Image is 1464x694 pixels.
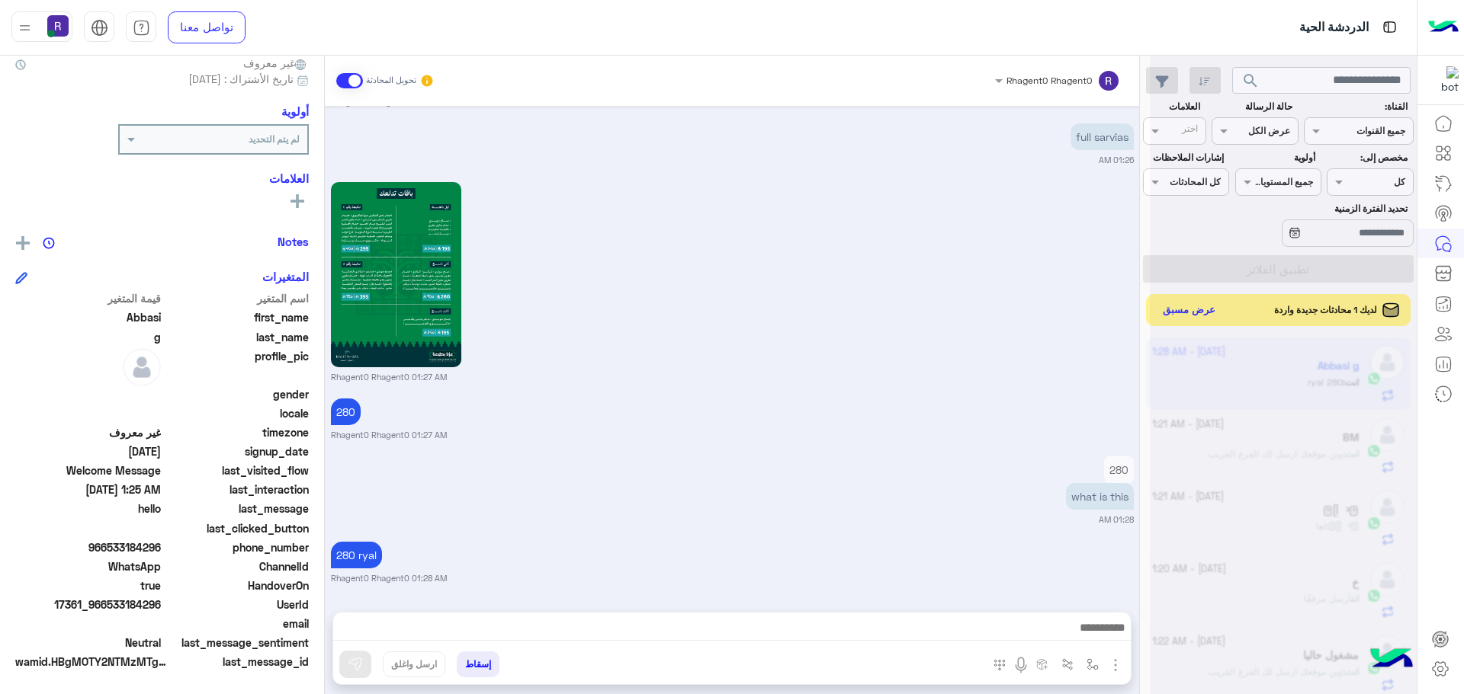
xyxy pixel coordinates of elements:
[331,398,361,425] p: 21/9/2025, 1:27 AM
[1145,100,1200,114] label: العلامات
[15,290,161,306] span: قيمة المتغير
[15,18,34,37] img: profile
[366,75,416,87] small: تحويل المحادثة
[15,520,161,536] span: null
[331,371,447,383] small: Rhagent0 Rhagent0 01:27 AM
[164,329,310,345] span: last_name
[164,443,310,459] span: signup_date
[15,635,161,651] span: 0
[994,659,1006,671] img: make a call
[262,270,309,283] h6: المتغيرات
[123,348,161,386] img: defaultAdmin.png
[1365,633,1418,686] img: hulul-logo.png
[1104,456,1134,483] p: 21/9/2025, 1:28 AM
[331,429,447,441] small: Rhagent0 Rhagent0 01:27 AM
[1066,483,1134,510] p: 21/9/2025, 1:28 AM
[47,15,69,37] img: userImage
[164,348,310,383] span: profile_pic
[164,577,310,593] span: HandoverOn
[15,462,161,478] span: Welcome Message
[15,424,161,440] span: غير معروف
[164,462,310,478] span: last_visited_flow
[1055,651,1080,676] button: Trigger scenario
[91,19,108,37] img: tab
[15,481,161,497] span: 2025-09-20T22:25:17.561361Z
[1071,123,1134,150] p: 21/9/2025, 1:26 AM
[331,542,382,568] p: 21/9/2025, 1:28 AM
[133,19,150,37] img: tab
[249,133,300,145] b: لم يتم التحديد
[1182,122,1200,139] div: اختر
[1099,154,1134,166] small: 01:26 AM
[1061,658,1074,670] img: Trigger scenario
[15,309,161,325] span: Abbasi
[15,596,161,612] span: 17361_966533184296
[164,558,310,574] span: ChannelId
[16,236,30,250] img: add
[278,235,309,248] h6: Notes
[1087,658,1099,670] img: select flow
[164,635,310,651] span: last_message_sentiment
[168,11,246,43] a: تواصل معنا
[1012,656,1030,674] img: send voice note
[1106,656,1125,674] img: send attachment
[281,104,309,118] h6: أولوية
[15,501,161,517] span: hello
[164,290,310,306] span: اسم المتغير
[331,182,462,367] img: 2KfZhNmK2YjZhSDYp9mE2YjYt9mG2YotMDUuanBn.jpg
[164,386,310,402] span: gender
[164,501,310,517] span: last_message
[164,424,310,440] span: timezone
[1428,11,1459,43] img: Logo
[1099,513,1134,526] small: 01:28 AM
[1145,151,1223,165] label: إشارات الملاحظات
[1270,218,1296,245] div: loading...
[164,309,310,325] span: first_name
[1380,18,1399,37] img: tab
[15,616,161,632] span: null
[1006,75,1092,86] span: Rhagent0 Rhagent0
[164,405,310,421] span: locale
[15,329,161,345] span: g
[15,558,161,574] span: 2
[43,237,55,249] img: notes
[188,71,294,87] span: تاريخ الأشتراك : [DATE]
[164,520,310,536] span: last_clicked_button
[1030,651,1055,676] button: create order
[1431,66,1459,94] img: 322853014244696
[164,481,310,497] span: last_interaction
[15,577,161,593] span: true
[348,657,363,672] img: send message
[1143,255,1414,283] button: تطبيق الفلاتر
[1036,658,1048,670] img: create order
[1299,18,1369,38] p: الدردشة الحية
[15,171,309,185] h6: العلامات
[164,596,310,612] span: UserId
[1080,651,1106,676] button: select flow
[15,443,161,459] span: 2025-09-20T22:07:06.613Z
[171,654,309,670] span: last_message_id
[164,539,310,555] span: phone_number
[243,55,309,71] span: غير معروف
[457,651,499,677] button: إسقاط
[126,11,156,43] a: tab
[15,386,161,402] span: null
[164,616,310,632] span: email
[15,539,161,555] span: 966533184296
[383,651,445,677] button: ارسل واغلق
[15,405,161,421] span: null
[331,572,447,584] small: Rhagent0 Rhagent0 01:28 AM
[15,654,168,670] span: wamid.HBgMOTY2NTMzMTg0Mjk2FQIAEhgUM0E2NjNFOUEyMEM5OUE1RkNEODQA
